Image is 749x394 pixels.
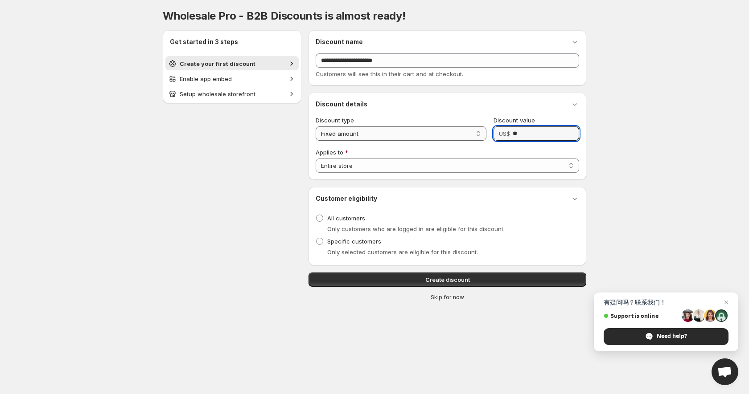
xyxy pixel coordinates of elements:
h3: Discount details [316,100,367,109]
span: Need help? [657,332,687,340]
span: Discount type [316,117,354,124]
span: US$ [499,130,510,137]
span: Applies to [316,149,343,156]
div: Need help? [604,328,728,345]
span: Create your first discount [180,60,255,67]
button: Skip for now [305,292,590,303]
span: Enable app embed [180,75,232,82]
span: Customers will see this in their cart and at checkout. [316,70,463,77]
span: Close chat [721,297,732,308]
div: Open chat [712,358,738,385]
span: Discount value [494,117,535,124]
span: Support is online [604,313,679,319]
span: All customers [327,215,365,222]
span: Create discount [425,275,470,284]
span: Only customers who are logged in are eligible for this discount. [327,225,505,232]
h1: Wholesale Pro - B2B Discounts is almost ready! [163,9,586,23]
span: Skip for now [431,294,464,301]
span: Specific customers [327,238,381,245]
button: Create discount [309,272,586,287]
h2: Get started in 3 steps [170,37,294,46]
h3: Customer eligibility [316,194,377,203]
span: Setup wholesale storefront [180,90,255,97]
h3: Discount name [316,37,363,46]
span: 有疑问吗？联系我们！ [604,299,728,306]
span: Only selected customers are eligible for this discount. [327,248,478,256]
